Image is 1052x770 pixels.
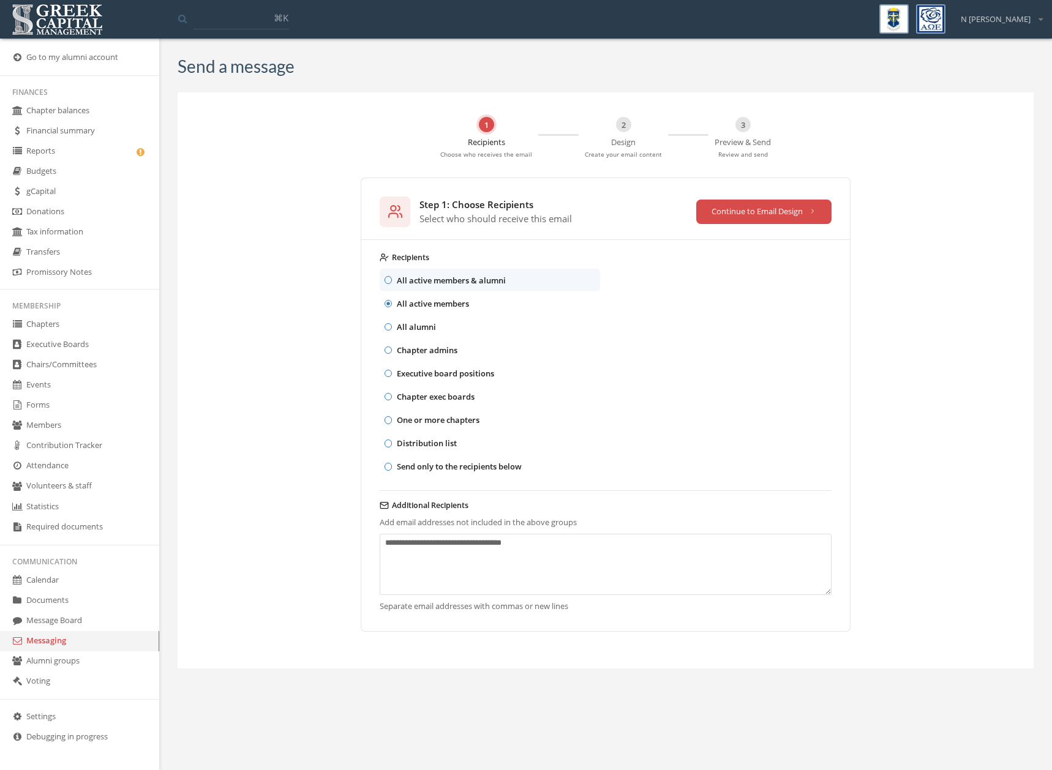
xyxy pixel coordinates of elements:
[397,413,479,427] p: One or more chapters
[735,117,751,132] div: 3
[385,276,393,284] button: All active members & alumni
[419,212,572,225] div: Select who should receive this email
[274,12,288,24] span: ⌘K
[479,117,494,132] div: 1
[585,150,662,159] p: Create your email content
[397,367,494,380] p: Executive board positions
[385,323,393,331] button: All alumni
[397,297,469,310] p: All active members
[380,252,832,263] label: Recipients
[715,132,771,149] p: Preview & Send
[611,132,636,149] p: Design
[385,463,393,471] button: Send only to the recipients below
[397,390,475,403] p: Chapter exec boards
[380,515,832,529] p: Add email addresses not included in the above groups
[397,460,522,473] p: Send only to the recipients below
[953,4,1043,25] div: N [PERSON_NAME]
[397,436,457,450] p: Distribution list
[419,198,572,211] div: Step 1: Choose Recipients
[397,274,506,287] p: All active members & alumni
[385,393,393,401] button: Chapter exec boards
[385,346,393,354] button: Chapter admins
[397,343,457,357] p: Chapter admins
[385,370,393,378] button: Executive board positions
[380,500,832,511] label: Additional Recipients
[718,150,768,159] p: Review and send
[385,300,393,308] button: All active members
[178,57,295,76] h3: Send a message
[961,13,1031,25] span: N [PERSON_NAME]
[385,439,393,447] button: Distribution list
[385,416,393,424] button: One or more chapters
[616,117,631,132] div: 2
[468,132,505,149] p: Recipients
[380,599,832,613] p: Separate email addresses with commas or new lines
[696,200,832,224] button: Continue to Email Design
[440,150,532,159] p: Choose who receives the email
[397,320,436,334] p: All alumni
